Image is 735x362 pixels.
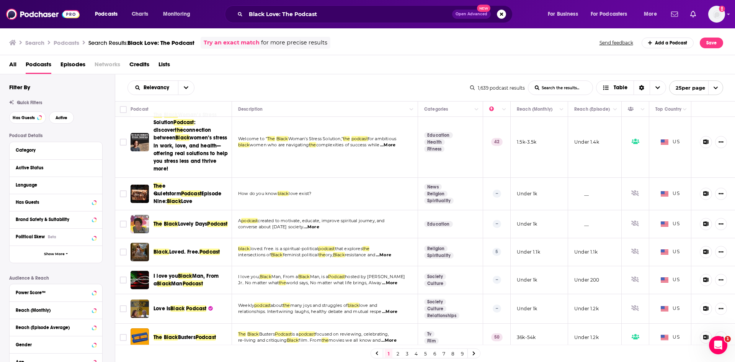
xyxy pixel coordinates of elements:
[328,337,381,343] span: movies we all know and
[9,58,16,74] a: All
[290,303,348,308] span: many joys and struggles of
[131,243,149,261] a: Black. Loved. Free. Podcast
[431,349,438,358] a: 6
[238,252,271,257] span: intersections of
[54,39,79,46] h3: Podcasts
[333,252,345,257] span: Black
[491,333,503,341] p: 50
[517,190,537,197] p: Under 1k
[16,200,90,205] div: Has Guests
[424,191,448,197] a: Religion
[719,6,725,12] svg: Add a profile image
[49,111,74,124] button: Active
[668,8,681,21] a: Show notifications dropdown
[557,105,566,114] button: Column Actions
[715,246,727,258] button: Show More Button
[16,339,96,349] button: Gender
[154,305,213,313] a: Love IsBlackPodcast
[238,274,260,279] span: I love you,
[261,38,327,47] span: for more precise results
[131,185,149,203] img: Thee Quietstorm Podcast Episode Nine: Black Love
[542,8,588,20] button: open menu
[574,334,599,341] p: Under 1.2k
[275,331,292,337] span: Podcast
[154,134,228,172] span: women’s stress in work, love, and health—offering real solutions to help you stress less and thri...
[574,305,599,312] p: Under 1.2k
[16,305,96,314] button: Reach (Monthly)
[644,9,657,20] span: More
[380,142,395,148] span: ...More
[596,80,666,95] h2: Choose View
[669,80,723,95] button: open menu
[131,271,149,289] a: I love you Black Man, From a Black Man Podcast
[131,328,149,347] a: The BlackBusters Podcast
[642,38,694,48] a: Add a Podcast
[183,280,203,287] span: Podcast
[16,147,91,153] div: Category
[661,334,679,341] span: US
[238,224,303,229] span: converse about [DATE] society
[661,305,679,313] span: US
[95,58,120,74] span: Networks
[16,182,91,188] div: Language
[246,8,452,20] input: Search podcasts, credits, & more...
[638,105,647,114] button: Column Actions
[232,5,520,23] div: Search podcasts, credits, & more...
[271,274,298,279] span: Man, From a
[48,234,56,239] div: Beta
[17,100,42,105] span: Quick Filters
[6,7,80,21] a: Podchaser - Follow, Share and Rate Podcasts
[131,133,149,151] a: The Black Woman’s Stress Solution Podcast: discover the connection between Black women’s stress i...
[131,215,149,233] a: The Black Lovely Days Podcast
[16,308,90,313] div: Reach (Monthly)
[178,273,192,279] span: Black
[154,334,216,341] a: TheBlackBustersPodcast
[120,190,127,197] span: Toggle select row
[283,303,290,308] span: the
[26,58,51,74] span: Podcasts
[10,246,102,263] button: Show More
[167,198,181,205] span: Black
[424,338,439,344] a: Film
[171,280,183,287] span: Man
[322,337,329,343] span: the
[158,8,200,20] button: open menu
[158,58,170,74] a: Lists
[127,39,194,46] span: Black Love: The Podcast
[472,105,481,114] button: Column Actions
[16,325,90,330] div: Reach (Episode Average)
[492,248,501,256] p: 5
[279,280,286,285] span: the
[574,249,598,255] p: Under 1.1k
[424,139,445,145] a: Health
[517,334,536,341] p: 36k-54k
[16,163,96,172] button: Active Status
[345,274,405,279] span: hosted by [PERSON_NAME]
[154,334,162,341] span: The
[424,246,448,252] a: Religion
[238,303,254,308] span: Weekly
[271,303,283,308] span: about
[725,336,731,342] span: 1
[16,287,96,297] button: Power Score™
[493,220,501,228] p: --
[120,334,127,341] span: Toggle select row
[715,303,727,315] button: Show More Button
[424,306,446,312] a: Culture
[368,136,396,141] span: for ambitious
[574,139,599,145] p: Under 1.4k
[424,252,454,259] a: Spirituality
[412,349,420,358] a: 4
[175,134,189,141] span: Black
[708,6,725,23] button: Show profile menu
[456,12,487,16] span: Open Advanced
[44,252,65,256] span: Show More
[489,105,500,114] div: Power Score
[715,136,727,148] button: Show More Button
[154,111,229,172] a: TheBlackWoman’s Stress SolutionPodcast: discovertheconnection betweenBlackwomen’s stress in work,...
[144,85,172,90] span: Relevancy
[381,337,397,344] span: ...More
[238,280,279,285] span: Jr.. No matter what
